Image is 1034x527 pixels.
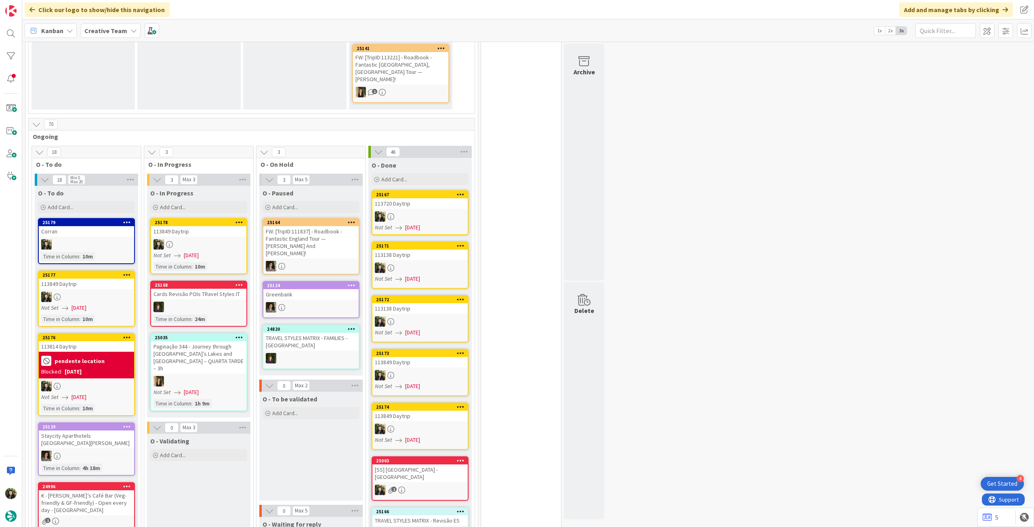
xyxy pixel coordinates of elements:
div: SP [353,87,448,97]
img: MS [266,302,276,313]
div: BC [372,211,468,222]
img: BC [375,485,385,495]
div: Delete [574,306,594,315]
div: BC [372,370,468,380]
span: 18 [53,175,66,185]
span: [DATE] [405,275,420,283]
i: Not Set [375,382,392,390]
div: 113814 Daytrip [39,341,134,352]
span: O - To do [38,189,64,197]
div: BC [39,292,134,302]
div: 25003 [372,457,468,464]
div: 1h 9m [193,399,212,408]
img: BC [41,292,52,302]
i: Not Set [375,329,392,336]
span: Add Card... [48,204,74,211]
div: 25129 [39,423,134,430]
div: 25035 [151,334,246,341]
div: 24820TRAVEL STYLES MATRIX - FAMILIES - [GEOGRAPHIC_DATA] [263,325,359,351]
div: BC [372,485,468,495]
div: 25176 [39,334,134,341]
span: [DATE] [405,436,420,444]
i: Not Set [41,393,59,401]
div: 25176 [42,335,134,340]
div: 113849 Daytrip [372,357,468,367]
div: Max 2 [295,384,307,388]
img: BC [375,211,385,222]
img: BC [375,370,385,380]
span: : [191,262,193,271]
div: Corran [39,226,134,237]
div: Max 3 [183,178,195,182]
span: : [191,315,193,323]
div: 25166 [376,509,468,514]
div: FW: [TripID:111837] - Roadbook - Fantastic England Tour — [PERSON_NAME] And [PERSON_NAME]! [263,226,359,258]
span: 3 [277,175,291,185]
span: Add Card... [272,204,298,211]
div: 24996€ - [PERSON_NAME]’s Café Bar (Veg-friendly & GF-friendly) - Open every day - [GEOGRAPHIC_DATA] [39,483,134,515]
div: 25177113849 Daytrip [39,271,134,289]
div: 25173113849 Daytrip [372,350,468,367]
span: Add Card... [272,409,298,417]
div: Get Started [987,480,1017,488]
div: 4 [1017,475,1024,482]
div: Greenbank [263,289,359,300]
div: BC [372,424,468,434]
span: Add Card... [381,176,407,183]
span: [DATE] [184,251,199,260]
span: O - In Progress [148,160,243,168]
a: 5 [983,512,998,522]
div: 25172113138 Daytrip [372,296,468,314]
span: 3 [160,147,173,157]
div: 25129 [42,424,134,430]
span: 3 [272,147,286,157]
div: 113849 Daytrip [151,226,246,237]
span: : [79,315,80,323]
input: Quick Filter... [915,23,976,38]
i: Not Set [375,224,392,231]
div: [DATE] [65,367,82,376]
div: Open Get Started checklist, remaining modules: 4 [981,477,1024,491]
img: BC [41,381,52,391]
div: [SS] [GEOGRAPHIC_DATA] - [GEOGRAPHIC_DATA] [372,464,468,482]
div: MC [263,353,359,363]
img: avatar [5,510,17,522]
div: Max 5 [295,509,307,513]
span: Add Card... [160,451,186,459]
div: Max 5 [295,178,307,182]
div: 10m [80,315,95,323]
div: 25035 [155,335,246,340]
div: SP [151,376,246,386]
div: 25141FW: [TripID:113221] - Roadbook - Fantastic [GEOGRAPHIC_DATA], [GEOGRAPHIC_DATA] Tour — [PERS... [353,45,448,84]
div: Time in Column [153,262,191,271]
span: O - Validating [150,437,189,445]
span: [DATE] [405,223,420,232]
img: BC [5,488,17,499]
div: Max 3 [183,426,195,430]
div: BC [372,262,468,273]
span: Kanban [41,26,63,36]
div: Time in Column [41,404,79,413]
div: 25124 [263,282,359,289]
span: O - In Progress [150,189,193,197]
div: 113138 Daytrip [372,303,468,314]
img: MS [41,451,52,461]
div: 113138 Daytrip [372,250,468,260]
div: 113720 Daytrip [372,198,468,209]
div: Time in Column [41,315,79,323]
div: 24996 [42,484,134,489]
div: 10m [80,404,95,413]
span: 2x [885,27,896,35]
div: Archive [574,67,595,77]
div: 25174 [376,404,468,410]
div: Time in Column [153,315,191,323]
span: [DATE] [184,388,199,397]
div: BC [372,316,468,327]
div: 24820 [267,326,359,332]
span: 0 [277,506,291,516]
div: 25179Corran [39,219,134,237]
div: TRAVEL STYLES MATRIX - Revisão ES [372,515,468,526]
i: Not Set [153,388,171,396]
div: 25167 [376,192,468,197]
div: 25171 [376,243,468,249]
